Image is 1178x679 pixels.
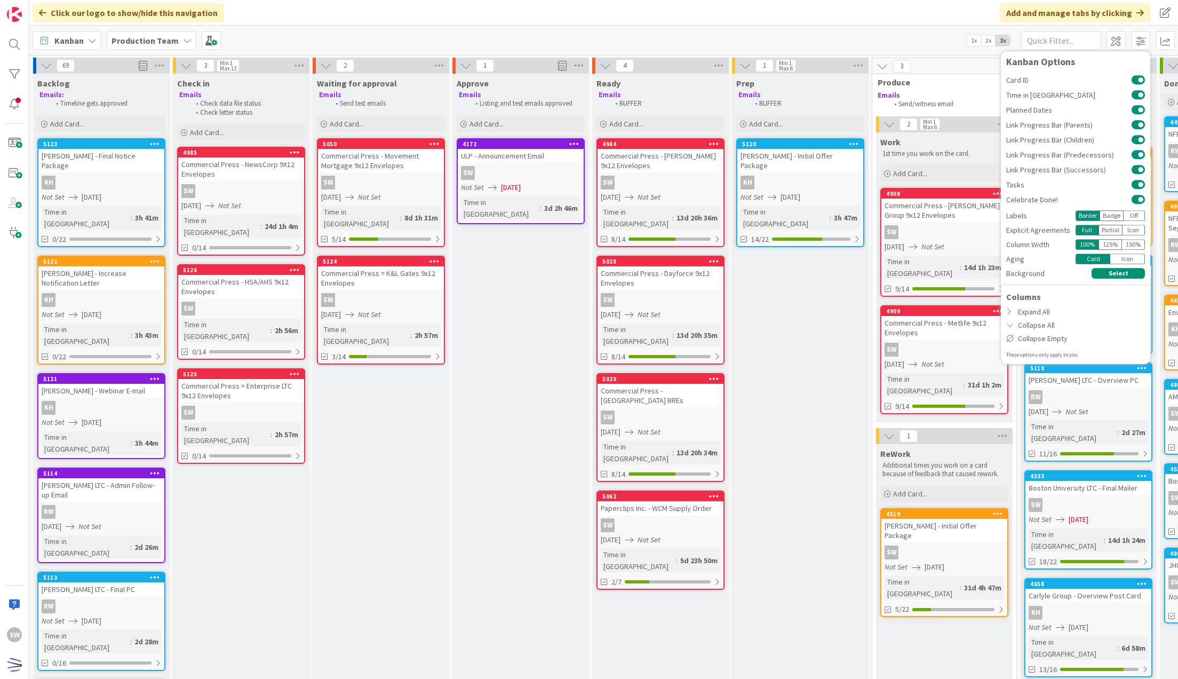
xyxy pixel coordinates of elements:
div: Columns [1001,290,1150,303]
div: 5126 [183,266,304,274]
div: Full [1076,225,1099,235]
div: Commercial Press - Dayforce 9x12 Envelopes [598,266,723,290]
div: 5121[PERSON_NAME] - Webinar E-mail [38,374,164,398]
div: RW [1025,390,1151,404]
div: Time in [GEOGRAPHIC_DATA] [181,423,270,446]
div: 4985Commercial Press - NewsCorp 9X12 Envelopes [178,148,304,181]
div: Time in [GEOGRAPHIC_DATA] [42,206,131,230]
div: Collapse Empty [1001,332,1150,345]
span: Link Progress Bar (Successors) [1006,166,1132,173]
div: 5028 [598,257,723,266]
div: These options only apply to you [1006,351,1145,359]
span: 8/14 [611,351,625,362]
div: KH [38,293,164,307]
div: Time in [GEOGRAPHIC_DATA] [1029,528,1104,552]
div: SW [601,410,615,424]
div: KH [42,176,55,190]
div: Expand All [1001,305,1150,319]
a: 5122[PERSON_NAME] - Increase Notification LetterKHNot Set[DATE]Time in [GEOGRAPHIC_DATA]:3h 43m0/22 [37,256,165,365]
div: Commercial Press = K&L Gates 9x12 Envelopes [318,266,444,290]
i: Not Set [358,310,381,319]
span: Background [1006,268,1045,279]
i: Not Set [42,417,65,427]
span: [DATE] [885,359,904,370]
div: SW [178,302,304,315]
div: 5121 [38,374,164,384]
b: Production Team [112,35,179,46]
span: [DATE] [601,534,620,546]
div: Border [1076,210,1100,221]
span: Add Card... [609,119,643,129]
a: 5029Commercial Press - [GEOGRAPHIC_DATA] BREsSW[DATE]Not SetTime in [GEOGRAPHIC_DATA]:13d 20h 34m... [596,373,725,482]
span: [DATE] [181,200,201,211]
a: 5028Commercial Press - Dayforce 9x12 EnvelopesSW[DATE]Not SetTime in [GEOGRAPHIC_DATA]:13d 20h 35... [596,256,725,365]
span: : [270,325,272,336]
div: 3h 44m [132,437,161,449]
div: ULP - Announcement Email [458,149,584,163]
div: RW [38,505,164,519]
div: Time in [GEOGRAPHIC_DATA] [601,441,672,464]
span: 0/14 [192,242,206,254]
div: SW [881,225,1007,239]
div: SW [598,410,723,424]
div: SW [321,293,335,307]
div: KH [737,176,863,190]
a: 5113[PERSON_NAME] LTC - Final PCRWNot Set[DATE]Time in [GEOGRAPHIC_DATA]:2d 28m0/16 [37,572,165,671]
span: : [131,212,132,224]
div: SW [881,546,1007,559]
span: : [964,379,965,391]
input: Quick Filter... [1021,31,1101,50]
span: 8/14 [611,234,625,245]
a: 4908Commercial Press - [PERSON_NAME] Group 9x12 EnvelopesSW[DATE]Not SetTime in [GEOGRAPHIC_DATA]... [880,188,1008,297]
i: Not Set [461,183,484,192]
div: KH [38,176,164,190]
i: Not Set [638,535,660,544]
div: Time in [GEOGRAPHIC_DATA] [461,196,540,220]
span: [DATE] [321,192,341,203]
div: 100 % [1076,239,1099,250]
div: Time in [GEOGRAPHIC_DATA] [885,373,964,397]
div: Time in [GEOGRAPHIC_DATA] [1029,421,1117,444]
div: 3h 41m [132,212,161,224]
div: Aging [1006,254,1076,265]
span: Celebrate Done! [1006,196,1132,203]
div: 14d 1h 23m [961,262,1004,273]
div: 5125 [178,369,304,379]
div: 4172 [458,139,584,149]
span: [DATE] [501,182,521,193]
div: 4909Commercial Press - Metlife 9x12 Envelopes [881,306,1007,339]
span: [DATE] [601,427,620,438]
div: [PERSON_NAME] - Webinar E-mail [38,384,164,398]
a: 5110[PERSON_NAME] LTC - Overview PCRW[DATE]Not SetTime in [GEOGRAPHIC_DATA]:2d 27m11/16 [1024,362,1152,462]
div: KH [741,176,754,190]
div: 5123 [43,140,164,148]
div: SW [881,343,1007,357]
div: Time in [GEOGRAPHIC_DATA] [42,431,131,455]
div: 13d 20h 36m [674,212,720,224]
div: 4533 [1025,471,1151,481]
a: 5114[PERSON_NAME] LTC - Admin Follow-up EmailRW[DATE]Not SetTime in [GEOGRAPHIC_DATA]:2d 26m [37,468,165,563]
a: 4533Boston University LTC - Final MailerSWNot Set[DATE]Time in [GEOGRAPHIC_DATA]:14d 1h 24m18/22 [1024,470,1152,570]
div: 2h 57m [272,429,301,440]
div: SW [181,184,195,198]
span: [DATE] [885,241,904,252]
a: 5126Commercial Press - HSA/AHS 9x12 EnvelopesSWTime in [GEOGRAPHIC_DATA]:2h 56m0/14 [177,264,305,360]
div: 5124 [323,258,444,265]
i: Not Set [42,192,65,202]
span: Link Progress Bar (Predecessors) [1006,151,1132,159]
div: Commercial Press - [PERSON_NAME] 9x12 Envelopes [598,149,723,172]
span: Link Progress Bar (Children) [1006,136,1132,144]
div: 5d 23h 50m [678,555,720,566]
span: : [131,329,132,341]
div: SW [318,176,444,190]
div: 5126 [178,265,304,275]
div: 4533 [1030,472,1151,480]
div: SW [885,343,898,357]
div: Time in [GEOGRAPHIC_DATA] [601,549,676,572]
span: [DATE] [82,309,101,320]
span: : [410,329,412,341]
div: SW [178,184,304,198]
div: 14d 1h 24m [1105,534,1148,546]
div: 4519 [881,509,1007,519]
div: Time in [GEOGRAPHIC_DATA] [601,206,672,230]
